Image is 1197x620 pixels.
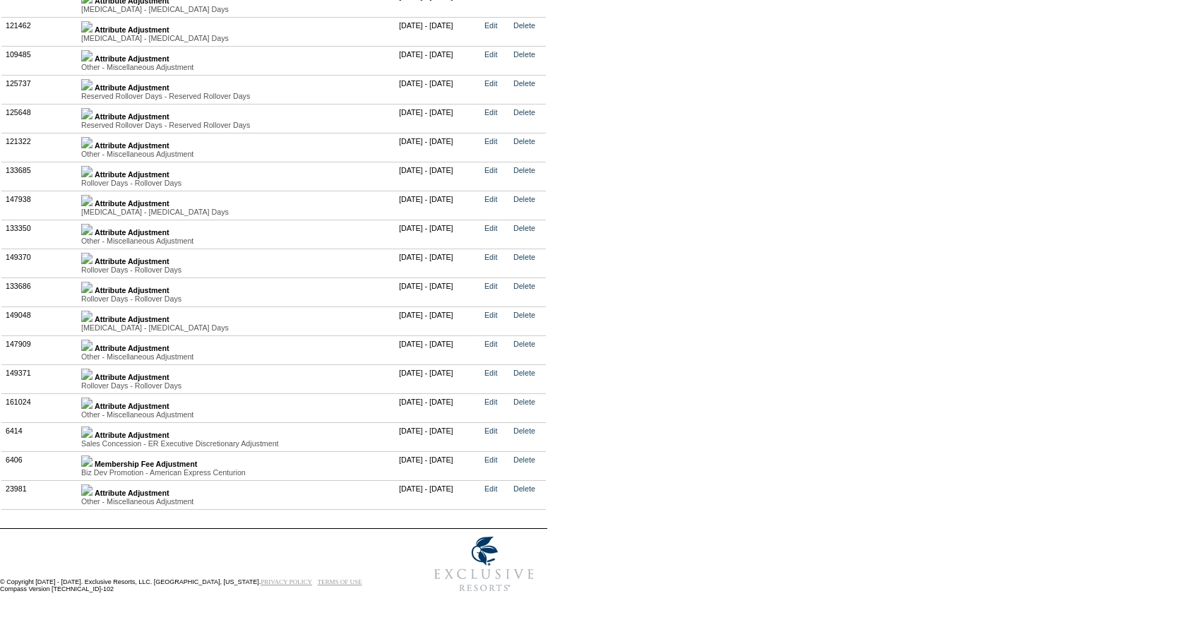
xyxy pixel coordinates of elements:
div: Sales Concession - ER Executive Discretionary Adjustment [81,439,391,448]
b: Attribute Adjustment [95,344,169,352]
a: Delete [513,484,535,493]
td: [DATE] - [DATE] [395,46,481,75]
div: Other - Miscellaneous Adjustment [81,410,391,419]
a: Edit [484,369,497,377]
div: [MEDICAL_DATA] - [MEDICAL_DATA] Days [81,208,391,216]
div: [MEDICAL_DATA] - [MEDICAL_DATA] Days [81,34,391,42]
a: Delete [513,21,535,30]
a: Delete [513,253,535,261]
img: b_plus.gif [81,369,93,380]
td: 149048 [2,306,78,335]
b: Attribute Adjustment [95,83,169,92]
td: 133686 [2,278,78,306]
a: Delete [513,340,535,348]
td: [DATE] - [DATE] [395,480,481,509]
td: 149371 [2,364,78,393]
a: Edit [484,21,497,30]
td: 23981 [2,480,78,509]
a: Edit [484,398,497,406]
b: Membership Fee Adjustment [95,460,197,468]
a: PRIVACY POLICY [261,578,312,585]
a: Delete [513,108,535,117]
b: Attribute Adjustment [95,228,169,237]
div: Rollover Days - Rollover Days [81,381,391,390]
b: Attribute Adjustment [95,112,169,121]
a: Edit [484,455,497,464]
td: 133350 [2,220,78,249]
b: Attribute Adjustment [95,286,169,294]
a: Edit [484,50,497,59]
img: b_plus.gif [81,108,93,119]
td: 125737 [2,75,78,104]
b: Attribute Adjustment [95,373,169,381]
a: Delete [513,282,535,290]
img: b_plus.gif [81,282,93,293]
a: Delete [513,224,535,232]
div: Other - Miscellaneous Adjustment [81,150,391,158]
img: b_plus.gif [81,484,93,496]
td: [DATE] - [DATE] [395,104,481,133]
div: Biz Dev Promotion - American Express Centurion [81,468,391,477]
b: Attribute Adjustment [95,489,169,497]
a: Edit [484,311,497,319]
img: b_plus.gif [81,21,93,32]
img: Exclusive Resorts [421,529,547,600]
img: b_plus.gif [81,79,93,90]
a: Delete [513,166,535,174]
td: [DATE] - [DATE] [395,422,481,451]
a: Delete [513,311,535,319]
img: b_plus.gif [81,455,93,467]
b: Attribute Adjustment [95,141,169,150]
img: b_plus.gif [81,427,93,438]
img: b_plus.gif [81,398,93,409]
a: Edit [484,137,497,145]
a: Delete [513,427,535,435]
a: Edit [484,195,497,203]
img: b_plus.gif [81,253,93,264]
img: b_plus.gif [81,224,93,235]
a: Delete [513,398,535,406]
img: b_plus.gif [81,166,93,177]
a: Edit [484,484,497,493]
b: Attribute Adjustment [95,54,169,63]
td: 133685 [2,162,78,191]
a: Edit [484,282,497,290]
td: 161024 [2,393,78,422]
td: 147938 [2,191,78,220]
div: Other - Miscellaneous Adjustment [81,237,391,245]
div: Other - Miscellaneous Adjustment [81,63,391,71]
a: Edit [484,427,497,435]
a: Delete [513,79,535,88]
div: Rollover Days - Rollover Days [81,294,391,303]
td: [DATE] - [DATE] [395,133,481,162]
b: Attribute Adjustment [95,170,169,179]
a: TERMS OF USE [318,578,362,585]
div: Rollover Days - Rollover Days [81,179,391,187]
div: Reserved Rollover Days - Reserved Rollover Days [81,92,391,100]
td: [DATE] - [DATE] [395,191,481,220]
td: 125648 [2,104,78,133]
td: [DATE] - [DATE] [395,306,481,335]
a: Delete [513,455,535,464]
b: Attribute Adjustment [95,25,169,34]
a: Edit [484,253,497,261]
img: b_plus.gif [81,311,93,322]
td: [DATE] - [DATE] [395,17,481,46]
td: 121462 [2,17,78,46]
b: Attribute Adjustment [95,257,169,266]
a: Edit [484,340,497,348]
a: Edit [484,166,497,174]
td: [DATE] - [DATE] [395,249,481,278]
div: [MEDICAL_DATA] - [MEDICAL_DATA] Days [81,5,391,13]
div: Other - Miscellaneous Adjustment [81,352,391,361]
b: Attribute Adjustment [95,315,169,323]
img: b_plus.gif [81,340,93,351]
b: Attribute Adjustment [95,431,169,439]
div: Reserved Rollover Days - Reserved Rollover Days [81,121,391,129]
a: Edit [484,224,497,232]
div: Other - Miscellaneous Adjustment [81,497,391,506]
img: b_plus.gif [81,195,93,206]
td: [DATE] - [DATE] [395,75,481,104]
td: 147909 [2,335,78,364]
td: [DATE] - [DATE] [395,278,481,306]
